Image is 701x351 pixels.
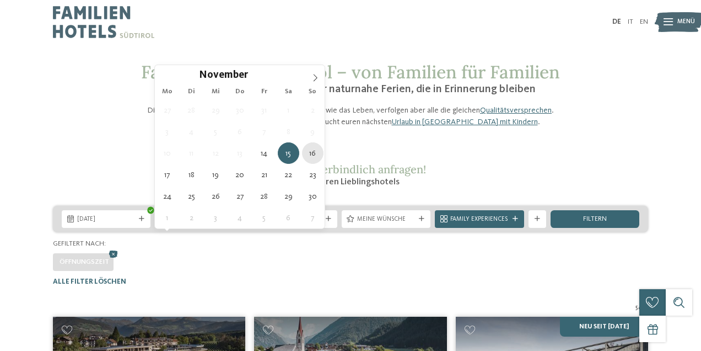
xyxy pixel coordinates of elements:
span: November 1, 2025 [278,99,299,121]
a: DE [612,18,621,25]
span: November 23, 2025 [302,164,323,185]
span: November 21, 2025 [254,164,275,185]
span: Di [179,88,203,95]
span: Familienhotels Südtirol – von Familien für Familien [141,61,560,83]
span: November 27, 2025 [229,185,251,207]
span: Dezember 4, 2025 [229,207,251,228]
input: Year [248,69,284,81]
span: Die Expertinnen und Experten für naturnahe Ferien, die in Erinnerung bleiben [166,84,536,95]
span: Oktober 30, 2025 [229,99,251,121]
span: November 17, 2025 [157,164,178,185]
span: November 25, 2025 [181,185,202,207]
span: November 30, 2025 [302,185,323,207]
span: November 15, 2025 [278,142,299,164]
span: November 13, 2025 [229,142,251,164]
span: Menü [677,18,695,26]
span: Mi [203,88,228,95]
span: Do [228,88,252,95]
span: Dezember 6, 2025 [278,207,299,228]
span: November 16, 2025 [302,142,323,164]
span: Oktober 31, 2025 [254,99,275,121]
span: November 8, 2025 [278,121,299,142]
span: November 26, 2025 [205,185,227,207]
span: November 5, 2025 [205,121,227,142]
span: November 12, 2025 [205,142,227,164]
span: Dezember 1, 2025 [157,207,178,228]
span: Oktober 27, 2025 [157,99,178,121]
span: Mo [155,88,179,95]
span: Dezember 2, 2025 [181,207,202,228]
span: November 22, 2025 [278,164,299,185]
span: Sa [276,88,300,95]
span: Meine Wünsche [357,215,415,224]
span: Fr [252,88,276,95]
span: Alle Filter löschen [53,278,126,285]
p: Die sind so bunt wie das Leben, verfolgen aber alle die gleichen . Findet jetzt das Familienhotel... [141,105,560,127]
span: November 7, 2025 [254,121,275,142]
span: filtern [583,216,607,223]
span: November 19, 2025 [205,164,227,185]
span: November 28, 2025 [254,185,275,207]
span: November 4, 2025 [181,121,202,142]
a: IT [628,18,633,25]
span: November 29, 2025 [278,185,299,207]
span: Family Experiences [450,215,508,224]
a: Qualitätsversprechen [480,107,552,114]
span: [DATE] [77,215,135,224]
span: November 3, 2025 [157,121,178,142]
span: Jetzt unverbindlich anfragen! [276,162,426,176]
a: EN [640,18,648,25]
span: Dezember 5, 2025 [254,207,275,228]
span: November [199,71,248,81]
span: Dezember 3, 2025 [205,207,227,228]
span: Bei euren Lieblingshotels [302,178,400,187]
span: November 24, 2025 [157,185,178,207]
span: Dezember 7, 2025 [302,207,323,228]
span: November 9, 2025 [302,121,323,142]
span: 5 [635,304,638,312]
span: So [300,88,325,95]
span: November 14, 2025 [254,142,275,164]
span: Öffnungszeit [60,258,109,265]
span: Oktober 28, 2025 [181,99,202,121]
span: Oktober 29, 2025 [205,99,227,121]
span: November 10, 2025 [157,142,178,164]
span: Gefiltert nach: [53,240,106,247]
span: November 2, 2025 [302,99,323,121]
span: November 20, 2025 [229,164,251,185]
span: November 6, 2025 [229,121,251,142]
a: Urlaub in [GEOGRAPHIC_DATA] mit Kindern [392,118,538,126]
span: / [638,304,641,312]
span: November 18, 2025 [181,164,202,185]
span: November 11, 2025 [181,142,202,164]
